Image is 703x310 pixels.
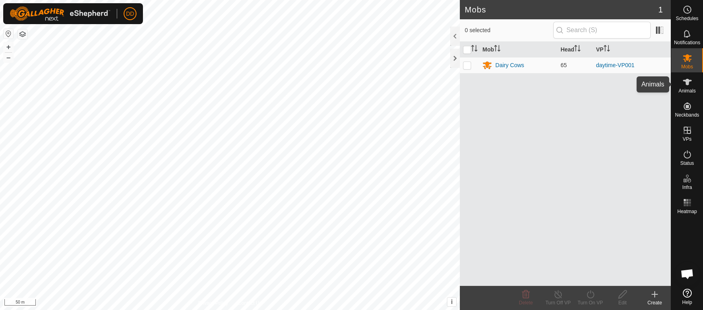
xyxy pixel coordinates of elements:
div: Create [639,299,671,306]
h2: Mobs [465,5,658,14]
span: Help [682,300,692,305]
div: Edit [606,299,639,306]
p-sorticon: Activate to sort [574,46,581,53]
span: Status [680,161,694,166]
span: Mobs [681,64,693,69]
p-sorticon: Activate to sort [604,46,610,53]
a: Open chat [675,262,699,286]
button: + [4,42,13,52]
p-sorticon: Activate to sort [494,46,500,53]
img: Gallagher Logo [10,6,110,21]
span: VPs [682,137,691,142]
span: Delete [519,300,533,306]
span: Schedules [676,16,698,21]
th: VP [593,42,671,57]
a: Help [671,285,703,308]
span: Animals [678,88,696,93]
a: Contact Us [238,300,262,307]
p-sorticon: Activate to sort [471,46,478,53]
span: 0 selected [465,26,553,35]
th: Head [557,42,593,57]
span: i [451,298,453,305]
span: 1 [658,4,663,16]
span: DD [126,10,134,18]
div: Turn On VP [574,299,606,306]
span: 65 [560,62,567,68]
a: daytime-VP001 [596,62,635,68]
div: Turn Off VP [542,299,574,306]
button: Reset Map [4,29,13,39]
span: Heatmap [677,209,697,214]
button: i [447,298,456,306]
button: – [4,53,13,62]
span: Infra [682,185,692,190]
div: Dairy Cows [495,61,524,70]
span: Neckbands [675,113,699,117]
a: Privacy Policy [198,300,228,307]
input: Search (S) [553,22,651,39]
span: Notifications [674,40,700,45]
button: Map Layers [18,29,27,39]
th: Mob [479,42,557,57]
